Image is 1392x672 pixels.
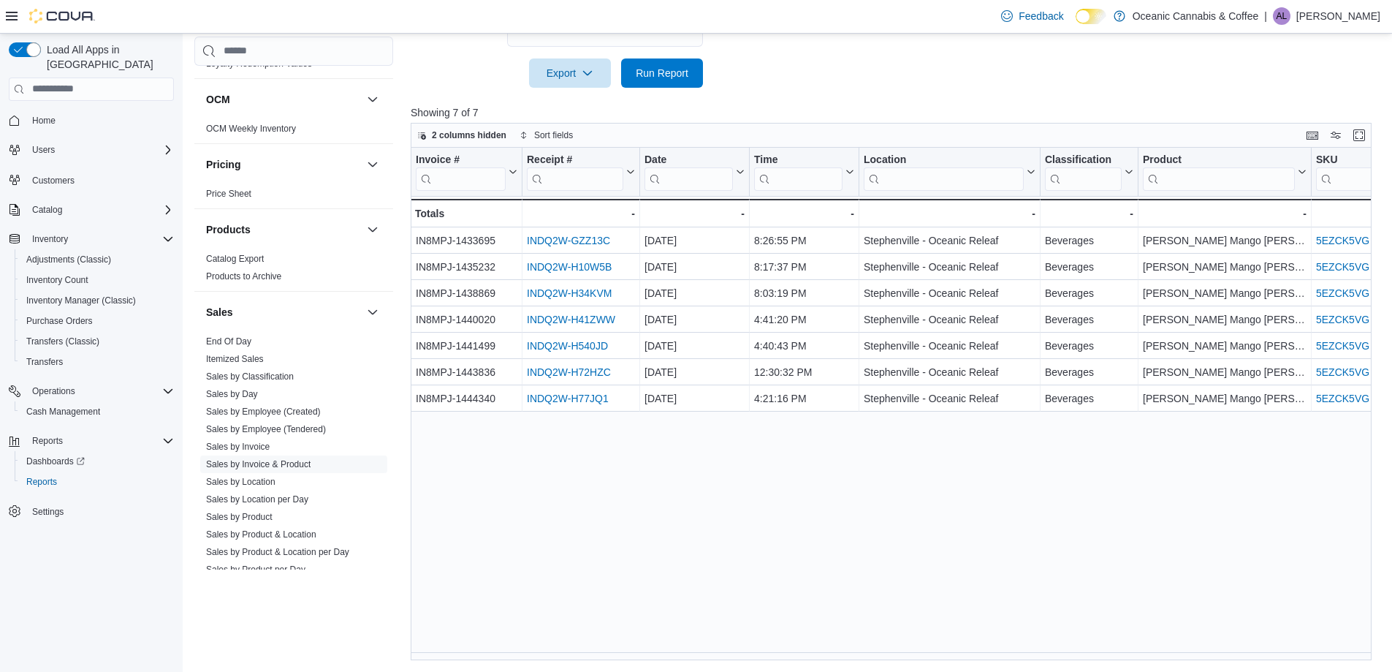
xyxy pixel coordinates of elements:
span: Dashboards [26,456,85,467]
button: SKU [1316,154,1389,191]
div: - [864,205,1035,222]
span: Transfers [20,353,174,371]
div: [DATE] [644,337,745,355]
p: | [1264,7,1267,25]
button: Reports [15,472,180,492]
div: IN8MPJ-1443836 [416,363,517,381]
a: Inventory Count [20,271,94,289]
div: IN8MPJ-1440020 [416,311,517,328]
div: Classification [1045,154,1122,191]
a: 5EZCK5VG [1316,340,1369,352]
button: Users [3,140,180,160]
span: Inventory [26,230,174,248]
span: Reports [32,435,63,447]
button: Time [754,154,854,191]
div: Receipt # [527,154,623,167]
span: Operations [26,382,174,400]
button: Product [1143,154,1307,191]
span: Dashboards [20,453,174,470]
button: Transfers (Classic) [15,331,180,352]
button: Inventory [3,229,180,249]
a: Sales by Product [206,512,273,522]
button: Enter fullscreen [1350,127,1368,144]
span: Sales by Product & Location per Day [206,546,349,558]
span: Purchase Orders [20,312,174,330]
div: [DATE] [644,232,745,249]
span: Reports [26,476,57,488]
a: 5EZCK5VG [1316,393,1369,404]
div: IN8MPJ-1435232 [416,258,517,276]
p: [PERSON_NAME] [1296,7,1380,25]
div: Product [1143,154,1295,191]
button: Sort fields [514,127,579,144]
a: Customers [26,172,80,189]
a: End Of Day [206,336,251,347]
span: Customers [26,170,174,189]
div: OCM [194,120,393,143]
button: 2 columns hidden [411,127,512,144]
span: Sales by Employee (Tendered) [206,423,326,435]
button: Inventory Manager (Classic) [15,290,180,311]
a: Settings [26,503,69,521]
a: INDQ2W-H10W5B [527,261,612,273]
div: IN8MPJ-1438869 [416,284,517,302]
button: Sales [206,305,361,320]
span: Inventory Count [26,274,88,286]
button: Adjustments (Classic) [15,249,180,270]
a: Adjustments (Classic) [20,251,117,268]
div: Time [754,154,843,167]
span: Itemized Sales [206,353,264,365]
span: Catalog [32,204,62,216]
img: Cova [29,9,95,23]
button: Purchase Orders [15,311,180,331]
p: Oceanic Cannabis & Coffee [1133,7,1259,25]
div: [DATE] [644,311,745,328]
input: Dark Mode [1076,9,1106,24]
span: Inventory [32,233,68,245]
a: Sales by Invoice & Product [206,459,311,469]
h3: OCM [206,92,230,107]
span: Sort fields [534,129,573,141]
div: - [754,205,854,222]
div: Stephenville - Oceanic Releaf [864,337,1035,355]
div: [DATE] [644,284,745,302]
button: Export [529,58,611,88]
a: Feedback [995,1,1069,31]
div: Stephenville - Oceanic Releaf [864,232,1035,249]
span: Sales by Day [206,388,258,400]
span: Settings [26,502,174,521]
button: Home [3,110,180,131]
a: 5EZCK5VG [1316,366,1369,378]
span: Adjustments (Classic) [20,251,174,268]
div: Product [1143,154,1295,167]
div: Anna LeRoux [1273,7,1290,25]
div: IN8MPJ-1441499 [416,337,517,355]
span: Sales by Invoice [206,441,270,453]
span: OCM Weekly Inventory [206,123,296,135]
button: Reports [3,431,180,451]
button: Display options [1327,127,1345,144]
div: [DATE] [644,390,745,407]
a: Itemized Sales [206,354,264,364]
span: Settings [32,506,64,518]
a: Transfers [20,353,69,371]
div: [DATE] [644,258,745,276]
a: Reports [20,473,63,491]
h3: Sales [206,305,233,320]
div: Classification [1045,154,1122,167]
a: Home [26,112,61,129]
button: Operations [3,381,180,401]
a: Sales by Product & Location per Day [206,547,349,557]
button: Invoice # [416,154,517,191]
span: Sales by Employee (Created) [206,406,321,418]
div: Products [194,250,393,291]
span: Purchase Orders [26,315,93,327]
span: Products to Archive [206,271,281,282]
div: - [1143,205,1307,222]
span: Cash Management [26,406,100,418]
div: Location [864,154,1024,191]
div: Stephenville - Oceanic Releaf [864,258,1035,276]
span: Load All Apps in [GEOGRAPHIC_DATA] [41,42,174,72]
a: Cash Management [20,403,106,420]
button: Run Report [621,58,703,88]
